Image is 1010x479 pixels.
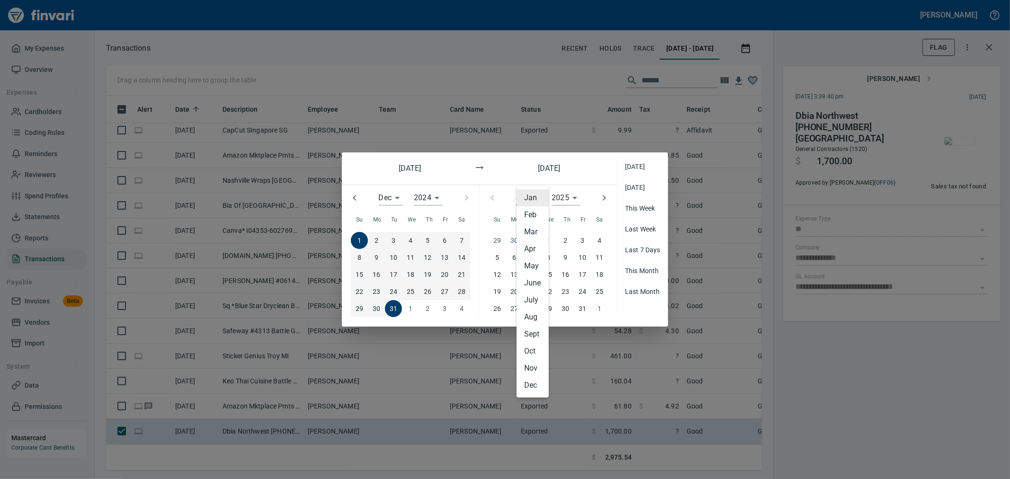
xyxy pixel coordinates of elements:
li: June [517,275,549,292]
li: Jan [517,189,549,206]
li: Mar [517,223,549,240]
li: Apr [517,240,549,257]
li: Aug [517,309,549,326]
li: Oct [517,343,549,360]
li: May [517,257,549,275]
li: Sept [517,326,549,343]
li: July [517,292,549,309]
li: Nov [517,360,549,377]
li: Dec [517,377,549,394]
li: Feb [517,206,549,223]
